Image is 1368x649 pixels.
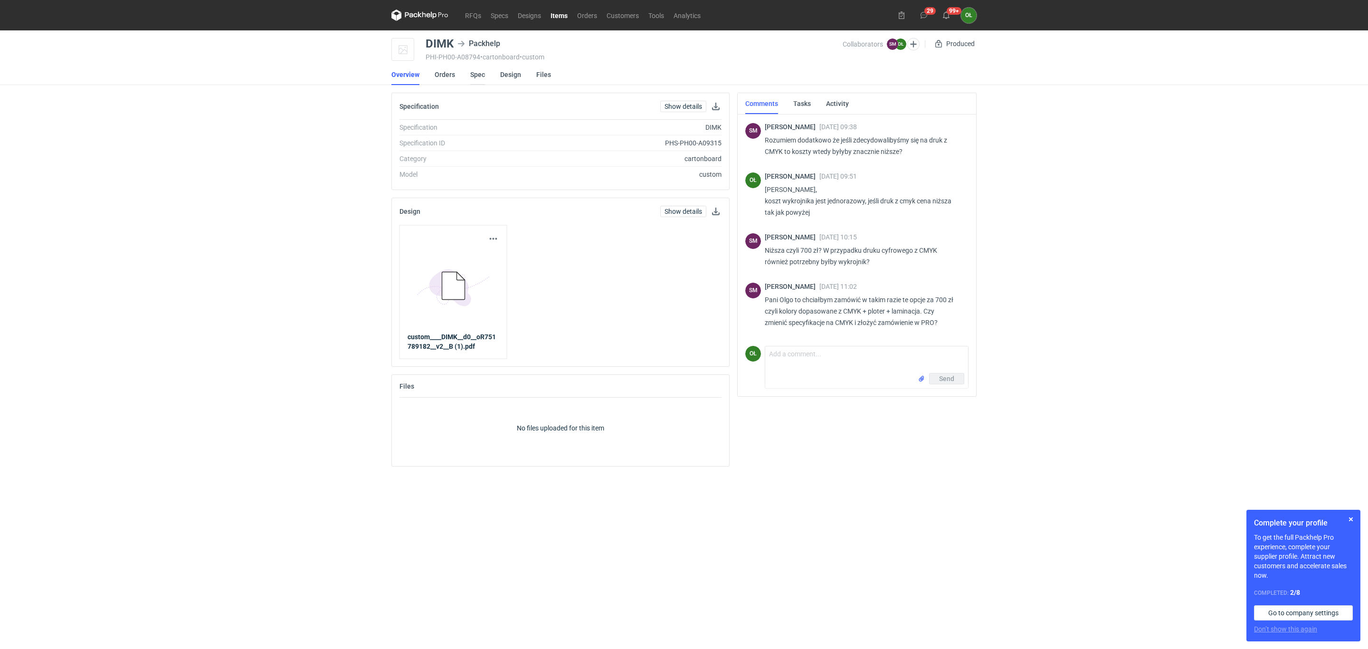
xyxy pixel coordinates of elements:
[528,138,722,148] div: PHS-PH00-A09315
[745,283,761,298] div: Sebastian Markut
[426,53,843,61] div: PHI-PH00-A08794
[819,283,857,290] span: [DATE] 11:02
[500,64,521,85] a: Design
[572,10,602,21] a: Orders
[765,233,819,241] span: [PERSON_NAME]
[399,103,439,110] h2: Specification
[710,206,722,217] button: Download design
[745,346,761,362] figcaption: OŁ
[1254,605,1353,620] a: Go to company settings
[528,154,722,163] div: cartonboard
[907,38,920,50] button: Edit collaborators
[426,38,454,49] div: DIMK
[933,38,977,49] div: Produced
[435,64,455,85] a: Orders
[1254,533,1353,580] p: To get the full Packhelp Pro experience, complete your supplier profile. Attract new customers an...
[765,134,961,157] p: Rozumiem dodatkowo że jeśli zdecydowalibyśmy się na druk z CMYK to koszty wtedy byłyby znacznie n...
[408,332,499,351] a: custom____DIMK__d0__oR751789182__v2__B (1).pdf
[1254,517,1353,529] h1: Complete your profile
[399,138,528,148] div: Specification ID
[745,93,778,114] a: Comments
[660,206,706,217] a: Show details
[669,10,705,21] a: Analytics
[528,170,722,179] div: custom
[843,40,883,48] span: Collaborators
[399,208,420,215] h2: Design
[513,10,546,21] a: Designs
[765,294,961,328] p: Pani Olgo to chciałbym zamówić w takim razie te opcje za 700 zł czyli kolory dopasowane z CMYK + ...
[745,346,761,362] div: Olga Łopatowicz
[399,123,528,132] div: Specification
[793,93,811,114] a: Tasks
[765,184,961,218] p: [PERSON_NAME], koszt wykrojnika jest jednorazowy, jeśli druk z cmyk cena niższa tak jak powyżej
[961,8,977,23] button: OŁ
[391,10,448,21] svg: Packhelp Pro
[961,8,977,23] div: Olga Łopatowicz
[1345,514,1357,525] button: Skip for now
[745,123,761,139] figcaption: SM
[488,233,499,245] button: Actions
[470,64,485,85] a: Spec
[939,8,954,23] button: 99+
[660,101,706,112] a: Show details
[399,170,528,179] div: Model
[745,233,761,249] figcaption: SM
[819,233,857,241] span: [DATE] 10:15
[710,101,722,112] button: Download specification
[1254,624,1317,634] button: Don’t show this again
[536,64,551,85] a: Files
[1254,588,1353,598] div: Completed:
[895,38,906,50] figcaption: OŁ
[520,53,544,61] span: • custom
[546,10,572,21] a: Items
[399,154,528,163] div: Category
[517,423,604,433] p: No files uploaded for this item
[745,172,761,188] div: Olga Łopatowicz
[765,283,819,290] span: [PERSON_NAME]
[765,245,961,267] p: Niższa czyli 700 zł? W przypadku druku cyfrowego z CMYK również potrzebny byłby wykrojnik?
[939,375,954,382] span: Send
[916,8,931,23] button: 29
[460,10,486,21] a: RFQs
[486,10,513,21] a: Specs
[399,382,414,390] h2: Files
[408,333,496,350] strong: custom____DIMK__d0__oR751789182__v2__B (1).pdf
[819,172,857,180] span: [DATE] 09:51
[391,64,419,85] a: Overview
[826,93,849,114] a: Activity
[765,123,819,131] span: [PERSON_NAME]
[745,283,761,298] figcaption: SM
[602,10,644,21] a: Customers
[745,233,761,249] div: Sebastian Markut
[745,123,761,139] div: Sebastian Markut
[480,53,520,61] span: • cartonboard
[1290,589,1300,596] strong: 2 / 8
[929,373,964,384] button: Send
[745,172,761,188] figcaption: OŁ
[765,172,819,180] span: [PERSON_NAME]
[644,10,669,21] a: Tools
[819,123,857,131] span: [DATE] 09:38
[457,38,500,49] div: Packhelp
[887,38,898,50] figcaption: SM
[528,123,722,132] div: DIMK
